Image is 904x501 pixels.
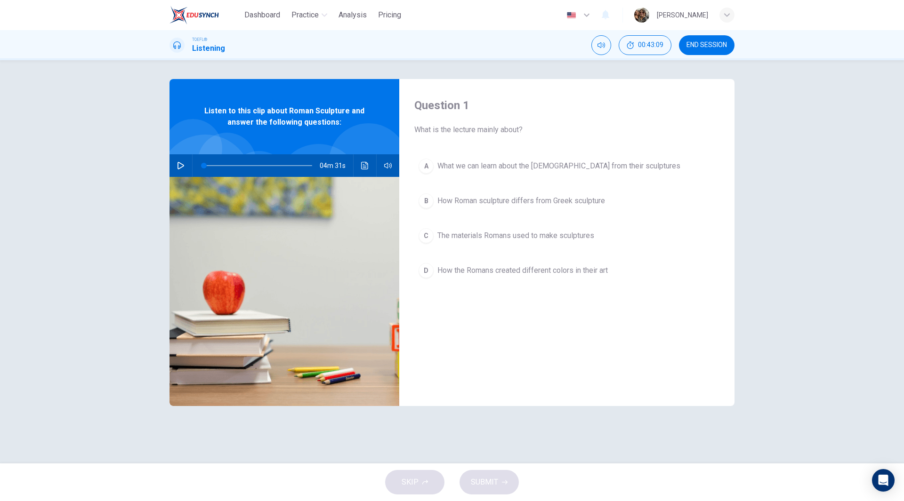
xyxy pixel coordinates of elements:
img: en [565,12,577,19]
span: TOEFL® [192,36,207,43]
span: How Roman sculpture differs from Greek sculpture [437,195,605,207]
div: B [419,193,434,208]
span: Analysis [339,9,367,21]
button: 00:43:09 [619,35,671,55]
button: Click to see the audio transcription [357,154,372,177]
button: END SESSION [679,35,734,55]
div: A [419,159,434,174]
img: Profile picture [634,8,649,23]
span: Listen to this clip about Roman Sculpture and answer the following questions: [200,105,369,128]
button: DHow the Romans created different colors in their art [414,259,719,282]
button: Pricing [374,7,405,24]
span: END SESSION [686,41,727,49]
div: D [419,263,434,278]
a: EduSynch logo [169,6,241,24]
button: Dashboard [241,7,284,24]
span: How the Romans created different colors in their art [437,265,608,276]
button: CThe materials Romans used to make sculptures [414,224,719,247]
img: EduSynch logo [169,6,219,24]
button: Analysis [335,7,371,24]
div: Open Intercom Messenger [872,469,895,492]
span: 04m 31s [320,154,353,177]
button: AWhat we can learn about the [DEMOGRAPHIC_DATA] from their sculptures [414,154,719,178]
div: C [419,228,434,243]
span: Pricing [378,9,401,21]
span: Practice [291,9,319,21]
div: [PERSON_NAME] [657,9,708,21]
span: 00:43:09 [638,41,663,49]
div: Mute [591,35,611,55]
span: What we can learn about the [DEMOGRAPHIC_DATA] from their sculptures [437,160,680,172]
span: Dashboard [244,9,280,21]
h1: Listening [192,43,225,54]
div: Hide [619,35,671,55]
button: BHow Roman sculpture differs from Greek sculpture [414,189,719,213]
img: Listen to this clip about Roman Sculpture and answer the following questions: [169,177,399,406]
span: The materials Romans used to make sculptures [437,230,594,241]
button: Practice [288,7,331,24]
span: What is the lecture mainly about? [414,124,719,135]
h4: Question 1 [414,98,719,113]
